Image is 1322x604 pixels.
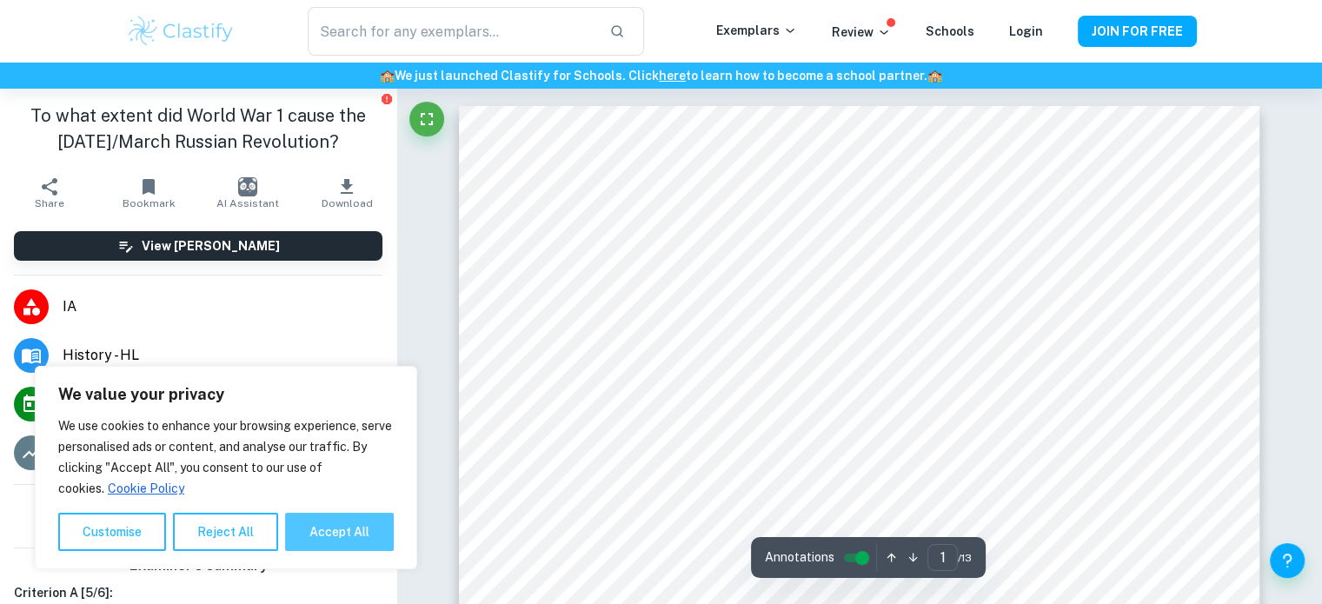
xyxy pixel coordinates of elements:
[3,66,1319,85] h6: We just launched Clastify for Schools. Click to learn how to become a school partner.
[308,7,595,56] input: Search for any exemplars...
[107,481,185,496] a: Cookie Policy
[126,14,236,49] img: Clastify logo
[63,345,382,366] span: History - HL
[14,231,382,261] button: View [PERSON_NAME]
[58,513,166,551] button: Customise
[659,69,686,83] a: here
[1270,543,1305,578] button: Help and Feedback
[380,92,393,105] button: Report issue
[58,415,394,499] p: We use cookies to enhance your browsing experience, serve personalised ads or content, and analys...
[173,513,278,551] button: Reject All
[832,23,891,42] p: Review
[285,513,394,551] button: Accept All
[926,24,974,38] a: Schools
[123,197,176,209] span: Bookmark
[1078,16,1197,47] button: JOIN FOR FREE
[297,169,396,217] button: Download
[216,197,279,209] span: AI Assistant
[238,177,257,196] img: AI Assistant
[198,169,297,217] button: AI Assistant
[958,550,972,566] span: / 13
[380,69,395,83] span: 🏫
[35,366,417,569] div: We value your privacy
[7,555,389,576] h6: Examiner's summary
[35,197,64,209] span: Share
[927,69,942,83] span: 🏫
[63,296,382,317] span: IA
[99,169,198,217] button: Bookmark
[14,103,382,155] h1: To what extent did World War 1 cause the [DATE]/March Russian Revolution?
[58,384,394,405] p: We value your privacy
[409,102,444,136] button: Fullscreen
[322,197,373,209] span: Download
[716,21,797,40] p: Exemplars
[14,583,382,602] h6: Criterion A [ 5 / 6 ]:
[765,548,834,567] span: Annotations
[142,236,280,256] h6: View [PERSON_NAME]
[1009,24,1043,38] a: Login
